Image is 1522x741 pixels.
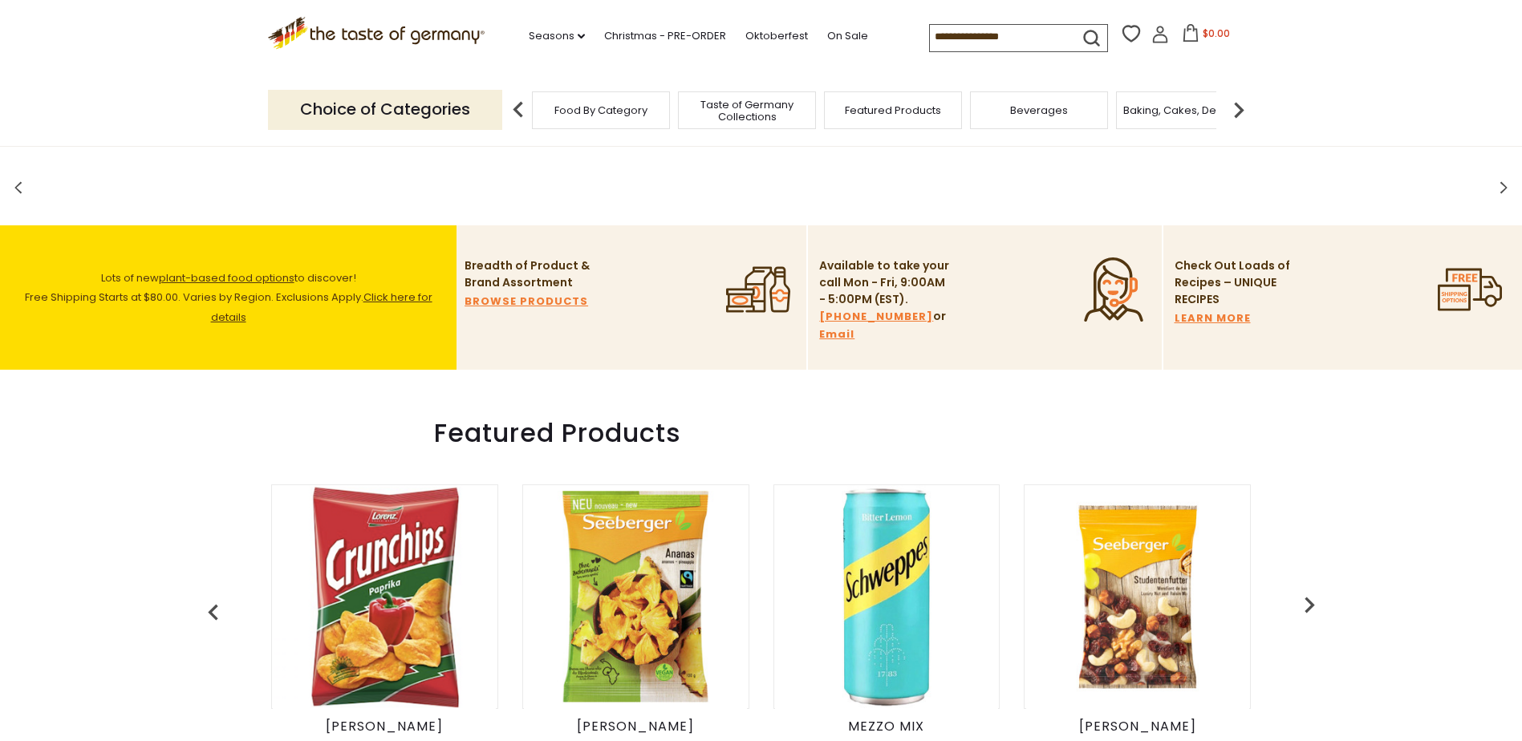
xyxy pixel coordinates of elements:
[1175,310,1251,327] a: LEARN MORE
[271,719,498,735] div: [PERSON_NAME]
[1293,589,1325,621] img: previous arrow
[268,90,502,129] p: Choice of Categories
[827,27,868,45] a: On Sale
[465,293,588,310] a: BROWSE PRODUCTS
[502,94,534,126] img: previous arrow
[159,270,294,285] a: plant-based food options
[819,308,933,326] a: [PHONE_NUMBER]
[819,257,952,343] p: Available to take your call Mon - Fri, 9:00AM - 5:00PM (EST). or
[529,27,585,45] a: Seasons
[745,27,808,45] a: Oktoberfest
[1175,257,1291,308] p: Check Out Loads of Recipes – UNIQUE RECIPES
[197,597,229,629] img: previous arrow
[683,99,811,123] a: Taste of Germany Collections
[465,257,597,291] p: Breadth of Product & Brand Assortment
[522,719,749,735] div: [PERSON_NAME]
[1026,485,1249,708] img: Seeberger
[773,719,1000,735] div: Mezzo Mix
[604,27,726,45] a: Christmas - PRE-ORDER
[25,270,432,326] span: Lots of new to discover! Free Shipping Starts at $80.00. Varies by Region. Exclusions Apply.
[1223,94,1255,126] img: next arrow
[1203,26,1230,40] span: $0.00
[524,485,747,708] img: Seeberger Unsweetened Pineapple Chips, Natural Fruit Snack, 200g
[554,104,647,116] a: Food By Category
[1123,104,1248,116] a: Baking, Cakes, Desserts
[845,104,941,116] a: Featured Products
[1172,24,1240,48] button: $0.00
[273,485,496,708] img: Lorenz Crunch Chips with Mild Paprika in Bag 5.3 oz - DEAL
[775,485,998,708] img: Schweppes Bitter Lemon Soda in Can, 11.2 oz
[819,326,854,343] a: Email
[1024,719,1251,735] div: [PERSON_NAME]
[1010,104,1068,116] a: Beverages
